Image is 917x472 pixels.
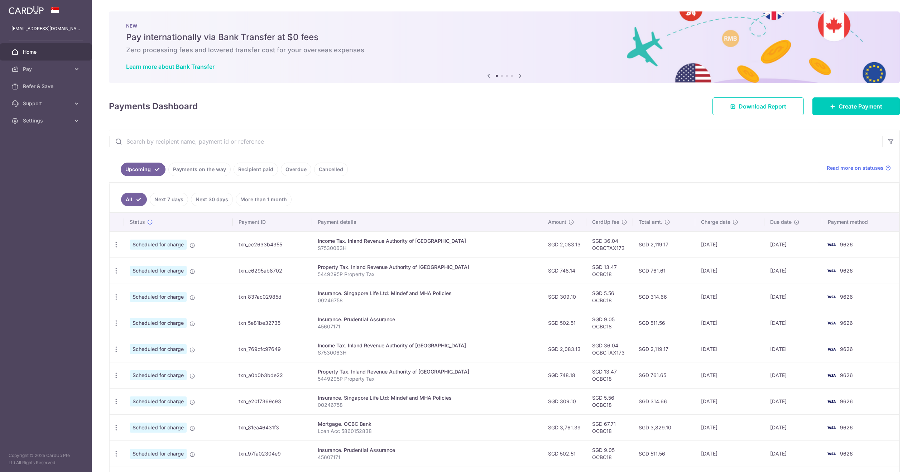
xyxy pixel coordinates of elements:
[633,336,695,362] td: SGD 2,119.17
[764,388,822,414] td: [DATE]
[318,290,537,297] div: Insurance. Singapore Life Ltd: Mindef and MHA Policies
[824,293,839,301] img: Bank Card
[633,284,695,310] td: SGD 314.66
[586,231,633,257] td: SGD 36.04 OCBCTAX173
[770,218,792,226] span: Due date
[739,102,786,111] span: Download Report
[764,440,822,467] td: [DATE]
[168,163,231,176] a: Payments on the way
[764,362,822,388] td: [DATE]
[318,349,537,356] p: S7530063H
[586,336,633,362] td: SGD 36.04 OCBCTAX173
[764,231,822,257] td: [DATE]
[586,440,633,467] td: SGD 9.05 OCBC18
[233,336,312,362] td: txn_769cfc97649
[234,163,278,176] a: Recipient paid
[840,268,853,274] span: 9626
[822,213,899,231] th: Payment method
[542,362,586,388] td: SGD 748.18
[126,63,215,70] a: Learn more about Bank Transfer
[586,310,633,336] td: SGD 9.05 OCBC18
[191,193,233,206] a: Next 30 days
[764,284,822,310] td: [DATE]
[695,231,764,257] td: [DATE]
[824,319,839,327] img: Bank Card
[633,362,695,388] td: SGD 761.65
[318,342,537,349] div: Income Tax. Inland Revenue Authority of [GEOGRAPHIC_DATA]
[130,266,187,276] span: Scheduled for charge
[233,257,312,284] td: txn_c6295ab8702
[840,451,853,457] span: 9626
[130,396,187,406] span: Scheduled for charge
[548,218,566,226] span: Amount
[695,310,764,336] td: [DATE]
[281,163,311,176] a: Overdue
[542,257,586,284] td: SGD 748.14
[812,97,900,115] a: Create Payment
[542,284,586,310] td: SGD 309.10
[150,193,188,206] a: Next 7 days
[233,213,312,231] th: Payment ID
[840,424,853,430] span: 9626
[318,323,537,330] p: 45607171
[130,240,187,250] span: Scheduled for charge
[695,440,764,467] td: [DATE]
[318,297,537,304] p: 00246758
[639,218,662,226] span: Total amt.
[764,310,822,336] td: [DATE]
[318,264,537,271] div: Property Tax. Inland Revenue Authority of [GEOGRAPHIC_DATA]
[126,46,883,54] h6: Zero processing fees and lowered transfer cost for your overseas expenses
[824,266,839,275] img: Bank Card
[23,100,70,107] span: Support
[236,193,292,206] a: More than 1 month
[318,447,537,454] div: Insurance. Prudential Assurance
[840,294,853,300] span: 9626
[827,164,891,172] a: Read more on statuses
[633,257,695,284] td: SGD 761.61
[633,231,695,257] td: SGD 2,119.17
[23,117,70,124] span: Settings
[633,310,695,336] td: SGD 511.56
[840,241,853,247] span: 9626
[9,6,44,14] img: CardUp
[318,316,537,323] div: Insurance. Prudential Assurance
[712,97,804,115] a: Download Report
[314,163,348,176] a: Cancelled
[840,320,853,326] span: 9626
[23,48,70,56] span: Home
[586,284,633,310] td: SGD 5.56 OCBC18
[633,440,695,467] td: SGD 511.56
[824,423,839,432] img: Bank Card
[130,370,187,380] span: Scheduled for charge
[695,257,764,284] td: [DATE]
[633,388,695,414] td: SGD 314.66
[764,257,822,284] td: [DATE]
[695,336,764,362] td: [DATE]
[840,346,853,352] span: 9626
[764,336,822,362] td: [DATE]
[121,163,165,176] a: Upcoming
[233,362,312,388] td: txn_a0b0b3bde22
[130,292,187,302] span: Scheduled for charge
[840,398,853,404] span: 9626
[109,11,900,83] img: Bank transfer banner
[126,23,883,29] p: NEW
[542,231,586,257] td: SGD 2,083.13
[695,284,764,310] td: [DATE]
[109,100,198,113] h4: Payments Dashboard
[318,401,537,409] p: 00246758
[318,245,537,252] p: S7530063H
[586,388,633,414] td: SGD 5.56 OCBC18
[592,218,619,226] span: CardUp fee
[23,83,70,90] span: Refer & Save
[695,388,764,414] td: [DATE]
[586,414,633,440] td: SGD 67.71 OCBC18
[840,372,853,378] span: 9626
[318,454,537,461] p: 45607171
[312,213,543,231] th: Payment details
[130,344,187,354] span: Scheduled for charge
[130,218,145,226] span: Status
[824,240,839,249] img: Bank Card
[318,375,537,382] p: 5449295P Property Tax
[130,318,187,328] span: Scheduled for charge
